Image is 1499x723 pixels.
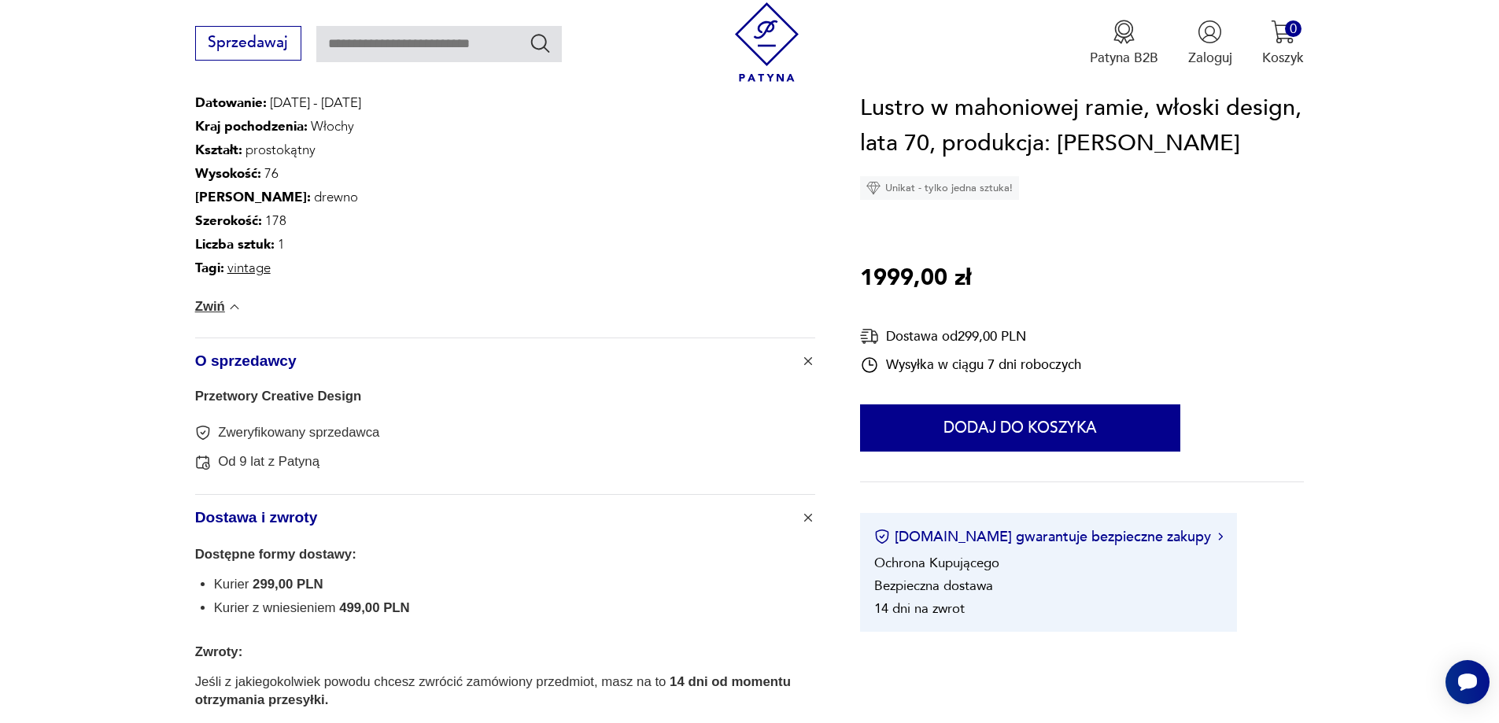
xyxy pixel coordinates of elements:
li: Kurier [214,576,815,594]
img: Od 9 lat z Patyną [195,455,211,470]
li: Bezpieczna dostawa [874,577,993,595]
img: Ikona strzałki w prawo [1218,533,1223,541]
b: Wysokość : [195,164,261,183]
button: Sprzedawaj [195,26,301,61]
p: Zwroty: [195,640,815,664]
p: Koszyk [1262,49,1304,67]
p: 1999,00 zł [860,260,971,297]
button: Ikona plusaDostawa i zwroty [195,495,815,540]
b: Liczba sztuk: [195,235,275,253]
div: 0 [1285,20,1301,37]
img: Ikona plusa [800,510,816,526]
a: Ikona medaluPatyna B2B [1090,20,1158,67]
button: 0Koszyk [1262,20,1304,67]
b: Tagi: [195,259,224,277]
b: Kraj pochodzenia : [195,117,308,135]
div: Dostawa od 299,00 PLN [860,326,1081,346]
button: Patyna B2B [1090,20,1158,67]
p: prostokątny [195,138,361,162]
span: Dostawa i zwroty [195,495,789,540]
div: Unikat - tylko jedna sztuka! [860,176,1019,200]
p: drewno [195,186,361,209]
p: Włochy [195,115,361,138]
img: Ikona medalu [1112,20,1136,44]
b: Datowanie : [195,94,267,112]
button: Dodaj do koszyka [860,404,1180,452]
span: 499,00 PLN [339,600,410,615]
li: Kurier z wniesieniem [214,599,815,618]
li: 14 dni na zwrot [874,599,965,618]
p: Zaloguj [1188,49,1232,67]
p: 178 [195,209,361,233]
p: Od 9 lat z Patyną [218,453,319,471]
button: Ikona plusaO sprzedawcy [195,338,815,384]
button: Zwiń [195,299,242,315]
img: Ikona dostawy [860,326,879,346]
a: vintage [227,259,271,277]
span: O sprzedawcy [195,338,789,384]
strong: 14 dni od momentu otrzymania przesyłki. [195,674,791,707]
button: [DOMAIN_NAME] gwarantuje bezpieczne zakupy [874,527,1223,547]
p: Patyna B2B [1090,49,1158,67]
p: Zweryfikowany sprzedawca [218,424,379,442]
h1: Lustro w mahoniowej ramie, włoski design, lata 70, produkcja: [PERSON_NAME] [860,90,1304,162]
button: Zaloguj [1188,20,1232,67]
img: Zweryfikowany sprzedawca [195,425,211,441]
img: Ikona certyfikatu [874,529,890,545]
li: Ochrona Kupującego [874,554,999,572]
p: Jeśli z jakiegokolwiek powodu chcesz zwrócić zamówiony przedmiot, masz na to [195,673,815,710]
iframe: Smartsupp widget button [1445,660,1490,704]
div: Wysyłka w ciągu 7 dni roboczych [860,356,1081,374]
p: 76 [195,162,361,186]
img: Ikona plusa [800,353,816,369]
span: 299,00 PLN [253,577,323,592]
p: 1 [195,233,361,256]
p: [DATE] - [DATE] [195,91,361,115]
div: Ikona plusaO sprzedawcy [195,384,815,494]
a: Przetwory Creative Design [195,389,362,404]
img: chevron down [227,299,242,315]
img: Ikona koszyka [1271,20,1295,44]
img: Ikona diamentu [866,181,881,195]
a: Sprzedawaj [195,38,301,50]
img: Ikonka użytkownika [1198,20,1222,44]
b: Szerokość : [195,212,262,230]
p: Dostępne formy dostawy: [195,543,815,566]
button: Szukaj [529,31,552,54]
b: Kształt : [195,141,242,159]
img: Patyna - sklep z meblami i dekoracjami vintage [727,2,807,82]
b: [PERSON_NAME] : [195,188,311,206]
